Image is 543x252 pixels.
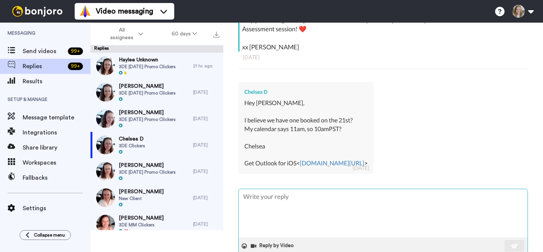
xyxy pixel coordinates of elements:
span: Integrations [23,128,90,137]
span: Video messaging [96,6,153,17]
a: [DOMAIN_NAME][URL] [300,159,364,166]
span: [PERSON_NAME] [119,109,176,116]
img: export.svg [213,32,219,38]
img: send-white.svg [511,243,519,249]
a: [PERSON_NAME]New Client[DATE] [90,185,223,211]
span: 3DE Clickers [119,143,145,149]
div: 99 + [68,47,83,55]
span: 3DE MM Clickers [119,222,164,228]
div: [DATE] [193,89,219,95]
span: 3DE [DATE] Promo Clickers [119,64,176,70]
span: Fallbacks [23,173,90,182]
button: Collapse menu [20,230,71,240]
div: Hey [PERSON_NAME], I believe we have one booked on the 21st? My calendar says 11am, so 10amPST? C... [244,99,368,168]
span: Replies [23,62,65,71]
div: Hey [PERSON_NAME], I wanted to reach out personally and invite you to book a FREE 20-minute CEO A... [242,15,526,52]
img: vm-color.svg [79,5,91,17]
a: Haylee Unknown3DE [DATE] Promo Clickers21 hr. ago [90,53,223,79]
span: [PERSON_NAME] [119,82,176,90]
div: [DATE] [193,142,219,148]
span: Workspaces [23,158,90,167]
div: [DATE] [193,195,219,201]
span: 3DE [DATE] Promo Clickers [119,90,176,96]
div: [DATE] [193,116,219,122]
button: 60 days [157,27,211,41]
span: Share library [23,143,90,152]
img: 0a159f87-2de3-45b5-bb91-0abb64c7b8c6-thumb.jpg [96,215,115,234]
a: [PERSON_NAME]3DE [DATE] Promo Clickers[DATE] [90,105,223,132]
div: 99 + [68,63,83,70]
span: Message template [23,113,90,122]
span: Results [23,77,90,86]
div: [DATE] [193,221,219,227]
span: [PERSON_NAME] [119,214,164,222]
div: 21 hr. ago [193,63,219,69]
span: 3DE [DATE] Promo Clickers [119,169,176,175]
button: All assignees [92,23,157,44]
span: All assignees [106,26,137,41]
span: [PERSON_NAME] [119,188,164,195]
span: 3DE [DATE] Promo Clickers [119,116,176,122]
span: Chelsea D [119,135,145,143]
img: 5e06e1a8-e64e-455a-a9f5-584d378982ef-thumb.jpg [96,57,115,75]
a: Chelsea D3DE Clickers[DATE] [90,132,223,158]
span: Haylee Unknown [119,56,176,64]
span: New Client [119,195,164,202]
a: [PERSON_NAME]3DE [DATE] Promo Clickers[DATE] [90,158,223,185]
span: Send videos [23,47,65,56]
span: [PERSON_NAME] [119,162,176,169]
button: Export all results that match these filters now. [211,28,222,40]
button: Reply by Video [250,240,296,252]
img: df89fe4a-021f-495f-9e34-edcd52ff9c58-thumb.jpg [96,162,115,181]
img: c9df30c5-c730-44d7-8c94-e8f3e685cacc-thumb.jpg [96,83,115,102]
div: [DATE] [193,168,219,174]
div: Chelsea D [244,88,368,96]
a: [PERSON_NAME]3DE MM Clickers[DATE] [90,211,223,237]
div: [DATE] [353,164,369,172]
a: [PERSON_NAME]3DE [DATE] Promo Clickers[DATE] [90,79,223,105]
span: Settings [23,204,90,213]
div: Replies [90,45,223,53]
div: [DATE] [243,53,523,61]
img: 5b1bb339-39e0-4198-baf6-f260eb26e29e-thumb.jpg [96,136,115,154]
span: Collapse menu [34,232,65,238]
img: bj-logo-header-white.svg [9,6,66,17]
img: 3620d16f-ba32-42e1-a430-5dbb66718064-thumb.jpg [96,109,115,128]
img: 52bad56d-f862-49fc-9574-1706daaacad0-thumb.jpg [96,188,115,207]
